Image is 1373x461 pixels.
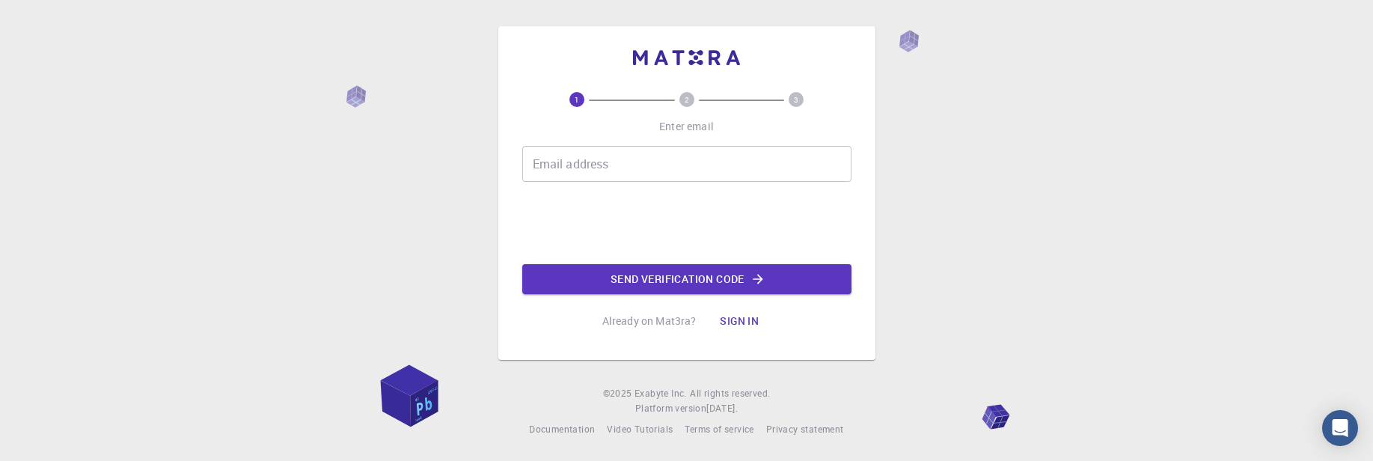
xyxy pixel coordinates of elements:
a: Documentation [529,422,595,437]
p: Enter email [659,119,714,134]
div: Open Intercom Messenger [1322,410,1358,446]
iframe: reCAPTCHA [573,194,801,252]
p: Already on Mat3ra? [602,314,697,329]
span: Terms of service [685,423,753,435]
span: All rights reserved. [690,386,770,401]
button: Sign in [708,306,771,336]
span: [DATE] . [706,402,738,414]
a: [DATE]. [706,401,738,416]
text: 2 [685,94,689,105]
span: Platform version [635,401,706,416]
a: Terms of service [685,422,753,437]
span: Exabyte Inc. [634,387,687,399]
span: © 2025 [603,386,634,401]
button: Send verification code [522,264,851,294]
span: Privacy statement [766,423,844,435]
span: Documentation [529,423,595,435]
text: 3 [794,94,798,105]
a: Video Tutorials [607,422,673,437]
text: 1 [575,94,579,105]
a: Exabyte Inc. [634,386,687,401]
a: Privacy statement [766,422,844,437]
span: Video Tutorials [607,423,673,435]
